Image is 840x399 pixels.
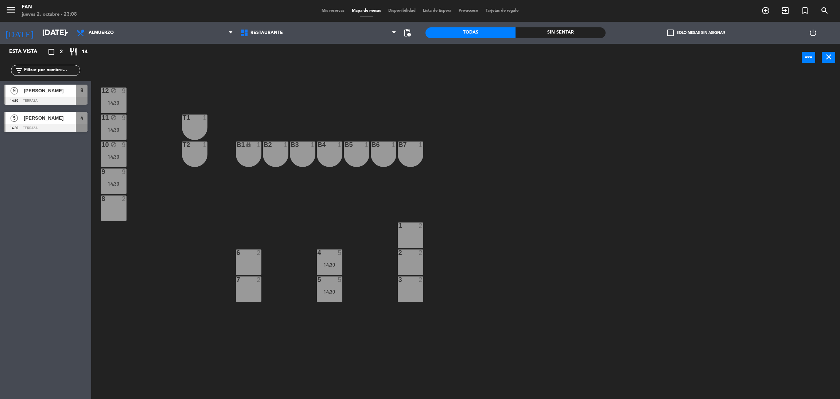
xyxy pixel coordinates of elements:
div: 1 [365,142,369,148]
div: 9 [122,168,126,175]
div: 1 [311,142,315,148]
i: block [110,142,117,148]
button: power_input [802,52,815,63]
div: 1 [203,142,207,148]
div: 14:30 [101,154,127,159]
div: 5 [338,276,342,283]
i: exit_to_app [781,6,790,15]
i: search [820,6,829,15]
i: lock [245,142,252,148]
span: check_box_outline_blank [667,30,674,36]
i: power_input [804,53,813,61]
div: 9 [122,115,126,121]
span: 9 [11,87,18,94]
div: 2 [257,249,261,256]
i: restaurant [69,47,78,56]
span: Pre-acceso [455,9,482,13]
i: arrow_drop_down [62,28,71,37]
div: 14:30 [101,127,127,132]
span: Restaurante [250,30,283,35]
span: 5 [11,115,18,122]
i: block [110,115,117,121]
i: crop_square [47,47,56,56]
span: 2 [60,48,63,56]
span: 9 [81,86,83,95]
span: Mis reservas [318,9,348,13]
div: Todas [425,27,516,38]
span: Lista de Espera [419,9,455,13]
div: 14:30 [317,262,342,267]
div: jueves 2. octubre - 23:08 [22,11,77,18]
span: [PERSON_NAME] [24,114,76,122]
div: 1 [338,142,342,148]
span: 4 [81,113,83,122]
span: pending_actions [403,28,412,37]
div: 2 [257,276,261,283]
span: [PERSON_NAME] [24,87,76,94]
div: 1 [392,142,396,148]
div: 1 [203,115,207,121]
div: Esta vista [4,47,52,56]
span: Disponibilidad [385,9,419,13]
div: 14:30 [101,181,127,186]
label: Solo mesas sin asignar [667,30,725,36]
div: 14:30 [101,100,127,105]
i: add_circle_outline [761,6,770,15]
div: 14:30 [317,289,342,294]
div: Sin sentar [516,27,606,38]
div: 2 [419,222,423,229]
div: 1 [257,142,261,148]
span: Tarjetas de regalo [482,9,522,13]
span: 14 [82,48,87,56]
div: 2 [122,195,126,202]
div: 2 [419,249,423,256]
div: 9 [122,88,126,94]
div: 9 [122,142,126,148]
i: turned_in_not [801,6,809,15]
input: Filtrar por nombre... [23,66,80,74]
div: 2 [419,276,423,283]
button: menu [5,4,16,18]
span: Mapa de mesas [348,9,385,13]
div: 1 [419,142,423,148]
span: Almuerzo [89,30,114,35]
i: filter_list [15,66,23,75]
i: menu [5,4,16,15]
i: block [110,88,117,94]
button: close [822,52,835,63]
div: 1 [284,142,288,148]
div: 5 [338,249,342,256]
i: power_settings_new [809,28,817,37]
i: close [824,53,833,61]
div: Fan [22,4,77,11]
